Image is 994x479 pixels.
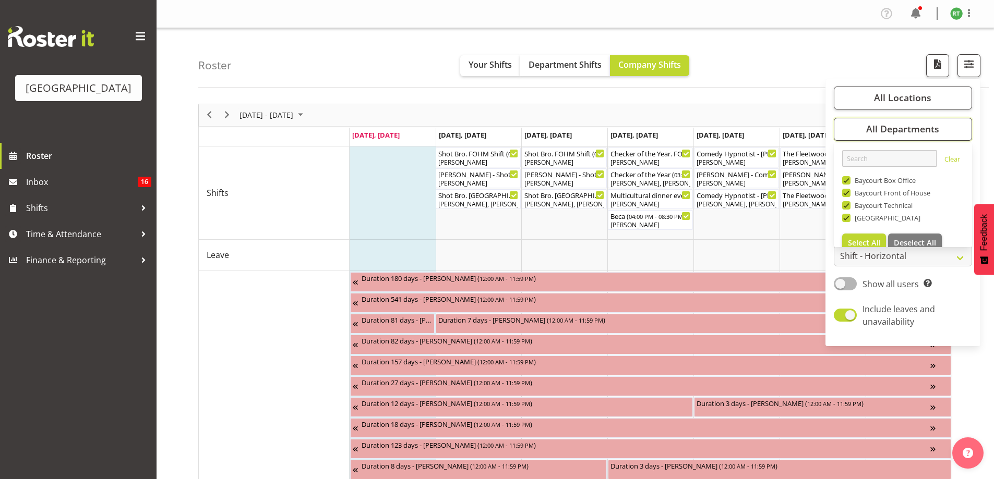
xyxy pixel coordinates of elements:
[350,439,951,459] div: Unavailability"s event - Duration 123 days - Fiona Macnab Begin From Tuesday, September 30, 2025 ...
[472,462,526,470] span: 12:00 AM - 11:59 PM
[238,108,308,121] button: October 2025
[608,148,693,167] div: Shifts"s event - Checker of the Year. FOHM Shift Begin From Thursday, October 9, 2025 at 3:00:00 ...
[974,204,994,275] button: Feedback - Show survey
[438,169,518,179] div: [PERSON_NAME] - Shot Bro - Baycourt Presents ( )
[697,148,776,158] div: Comedy Hypnotist - [PERSON_NAME] FOHM shift ( )
[362,439,930,450] div: Duration 123 days - [PERSON_NAME] ( )
[610,148,690,158] div: Checker of the Year. FOHM Shift ( )
[848,238,881,248] span: Select All
[362,419,930,429] div: Duration 18 days - [PERSON_NAME] ( )
[697,158,776,167] div: [PERSON_NAME]
[438,190,518,200] div: Shot Bro. [GEOGRAPHIC_DATA]. (No Bar) ( )
[350,272,951,292] div: Unavailability"s event - Duration 180 days - Katrina Luca Begin From Friday, July 4, 2025 at 12:0...
[851,214,921,222] span: [GEOGRAPHIC_DATA]
[522,168,607,188] div: Shifts"s event - Valerie - Shot Bro Begin From Wednesday, October 8, 2025 at 5:30:00 PM GMT+13:00...
[780,189,865,209] div: Shifts"s event - The Fleetwood Mac Experience Begin From Saturday, October 11, 2025 at 6:30:00 PM...
[350,314,435,334] div: Unavailability"s event - Duration 81 days - Grace Cavell Begin From Thursday, July 17, 2025 at 12...
[26,174,138,190] span: Inbox
[807,399,861,408] span: 12:00 AM - 11:59 PM
[138,177,151,187] span: 16
[522,189,607,209] div: Shifts"s event - Shot Bro. GA. (No Bar) Begin From Wednesday, October 8, 2025 at 6:00:00 PM GMT+1...
[438,158,518,167] div: [PERSON_NAME]
[780,148,865,167] div: Shifts"s event - The Fleetwood Mac Experience FOHM shift Begin From Saturday, October 11, 2025 at...
[520,55,610,76] button: Department Shifts
[783,158,863,167] div: [PERSON_NAME]
[436,148,521,167] div: Shifts"s event - Shot Bro. FOHM Shift Begin From Tuesday, October 7, 2025 at 5:30:00 PM GMT+13:00...
[350,293,951,313] div: Unavailability"s event - Duration 541 days - Thomas Bohanna Begin From Tuesday, July 8, 2025 at 1...
[697,200,776,209] div: [PERSON_NAME], [PERSON_NAME], [PERSON_NAME], [PERSON_NAME], [PERSON_NAME], [PERSON_NAME]
[888,234,942,252] button: Deselect All
[26,200,136,216] span: Shifts
[480,274,534,283] span: 12:00 AM - 11:59 PM
[963,448,973,458] img: help-xxl-2.png
[610,179,690,188] div: [PERSON_NAME], [PERSON_NAME], [PERSON_NAME], [PERSON_NAME]
[610,130,658,140] span: [DATE], [DATE]
[524,158,604,167] div: [PERSON_NAME]
[352,130,400,140] span: [DATE], [DATE]
[524,190,604,200] div: Shot Bro. [GEOGRAPHIC_DATA]. (No Bar) ( )
[26,80,131,96] div: [GEOGRAPHIC_DATA]
[842,150,937,167] input: Search
[362,314,433,325] div: Duration 81 days - [PERSON_NAME] ( )
[476,378,530,387] span: 12:00 AM - 11:59 PM
[549,316,603,324] span: 12:00 AM - 11:59 PM
[436,314,951,334] div: Unavailability"s event - Duration 7 days - Sumner Raos Begin From Tuesday, October 7, 2025 at 12:...
[610,55,689,76] button: Company Shifts
[218,104,236,126] div: next period
[476,420,530,428] span: 12:00 AM - 11:59 PM
[362,293,930,304] div: Duration 541 days - [PERSON_NAME] ( )
[480,295,534,303] span: 12:00 AM - 11:59 PM
[610,220,690,230] div: [PERSON_NAME]
[851,201,913,210] span: Baycourt Technical
[944,154,960,167] a: Clear
[522,148,607,167] div: Shifts"s event - Shot Bro. FOHM Shift Begin From Wednesday, October 8, 2025 at 5:30:00 PM GMT+13:...
[950,7,963,20] img: richard-test10237.jpg
[926,54,949,77] button: Download a PDF of the roster according to the set date range.
[674,170,728,179] span: 03:30 PM - 08:15 PM
[608,189,693,209] div: Shifts"s event - Multicultural dinner event Begin From Thursday, October 9, 2025 at 4:00:00 PM GM...
[8,26,94,47] img: Rosterit website logo
[610,169,690,179] div: Checker of the Year ( )
[362,460,605,471] div: Duration 8 days - [PERSON_NAME] ( )
[610,158,690,167] div: [PERSON_NAME]
[508,150,562,158] span: 05:30 PM - 09:30 PM
[851,189,931,197] span: Baycourt Front of House
[438,179,518,188] div: [PERSON_NAME]
[438,314,930,325] div: Duration 7 days - [PERSON_NAME] ( )
[438,148,518,158] div: Shot Bro. FOHM Shift ( )
[783,190,863,200] div: The Fleetwood Mac Experience ( )
[629,212,683,220] span: 04:00 PM - 08:30 PM
[236,104,309,126] div: October 06 - 12, 2025
[220,108,234,121] button: Next
[863,278,919,290] span: Show all users
[694,397,951,417] div: Unavailability"s event - Duration 3 days - Lydia Noble Begin From Friday, October 10, 2025 at 12:...
[350,376,951,396] div: Unavailability"s event - Duration 27 days - Caro Richards Begin From Saturday, September 27, 2025...
[610,211,690,221] div: Beca ( )
[524,130,572,140] span: [DATE], [DATE]
[894,238,936,248] span: Deselect All
[26,226,136,242] span: Time & Attendance
[618,59,681,70] span: Company Shifts
[199,146,350,240] td: Shifts resource
[608,210,693,230] div: Shifts"s event - Beca Begin From Thursday, October 9, 2025 at 4:00:00 PM GMT+13:00 Ends At Thursd...
[874,91,931,104] span: All Locations
[524,148,604,158] div: Shot Bro. FOHM Shift ( )
[362,335,930,346] div: Duration 82 days - [PERSON_NAME] ( )
[610,460,949,471] div: Duration 3 days - [PERSON_NAME] ( )
[957,54,980,77] button: Filter Shifts
[350,355,951,375] div: Unavailability"s event - Duration 157 days - Ailie Rundle Begin From Wednesday, September 24, 202...
[783,130,830,140] span: [DATE], [DATE]
[834,118,972,141] button: All Departments
[851,176,916,185] span: Baycourt Box Office
[476,337,530,345] span: 12:00 AM - 11:59 PM
[350,397,693,417] div: Unavailability"s event - Duration 12 days - Ruby Grace Begin From Saturday, September 27, 2025 at...
[26,252,136,268] span: Finance & Reporting
[697,169,776,179] div: [PERSON_NAME] - Comedy Hypnotist - [PERSON_NAME] ( )
[524,169,604,179] div: [PERSON_NAME] - Shot Bro ( )
[469,59,512,70] span: Your Shifts
[979,214,989,251] span: Feedback
[202,108,217,121] button: Previous
[594,150,649,158] span: 05:30 PM - 09:30 PM
[834,87,972,109] button: All Locations
[480,358,534,366] span: 12:00 AM - 11:59 PM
